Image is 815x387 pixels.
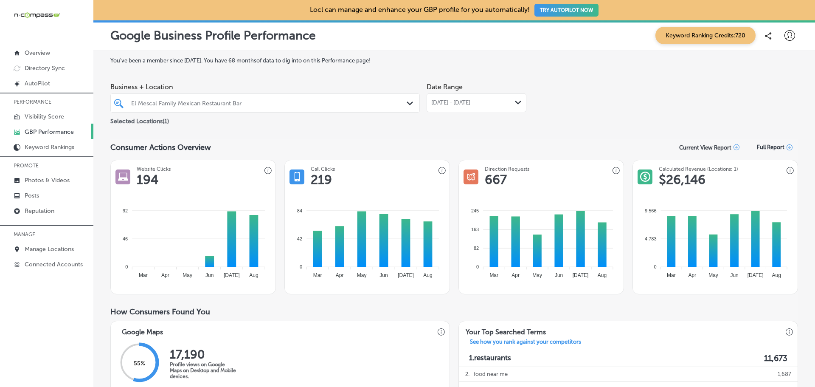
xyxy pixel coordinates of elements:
[183,272,192,278] tspan: May
[25,113,64,120] p: Visibility Score
[476,264,479,269] tspan: 0
[598,272,607,278] tspan: Aug
[336,272,344,278] tspan: Apr
[485,172,507,187] h1: 667
[532,272,542,278] tspan: May
[757,144,784,150] span: Full Report
[573,272,589,278] tspan: [DATE]
[137,166,171,172] h3: Website Clicks
[398,272,414,278] tspan: [DATE]
[170,347,238,362] h2: 17,190
[778,367,791,381] p: 1,687
[474,246,479,251] tspan: 82
[311,172,332,187] h1: 219
[134,360,145,367] span: 55 %
[205,272,214,278] tspan: Jun
[655,27,756,44] span: Keyword Ranking Credits: 720
[764,353,787,363] label: 11,673
[534,4,599,17] button: TRY AUTOPILOT NOW
[708,272,718,278] tspan: May
[25,192,39,199] p: Posts
[139,272,148,278] tspan: Mar
[471,227,479,232] tspan: 163
[25,49,50,56] p: Overview
[485,166,529,172] h3: Direction Requests
[300,264,302,269] tspan: 0
[424,272,433,278] tspan: Aug
[25,80,50,87] p: AutoPilot
[427,83,463,91] label: Date Range
[512,272,520,278] tspan: Apr
[297,236,302,241] tspan: 42
[110,83,420,91] span: Business + Location
[731,272,739,278] tspan: Jun
[123,236,128,241] tspan: 46
[555,272,563,278] tspan: Jun
[25,128,74,136] p: GBP Performance
[459,321,553,339] h3: Your Top Searched Terms
[772,272,781,278] tspan: Aug
[110,143,211,152] span: Consumer Actions Overview
[474,367,508,381] p: food near me
[25,207,54,215] p: Reputation
[170,362,238,379] p: Profile views on Google Maps on Desktop and Mobile devices.
[110,307,210,316] span: How Consumers Found You
[110,28,316,42] p: Google Business Profile Performance
[249,272,258,278] tspan: Aug
[679,144,731,151] p: Current View Report
[357,272,367,278] tspan: May
[645,208,657,213] tspan: 9,566
[645,236,657,241] tspan: 4,783
[654,264,657,269] tspan: 0
[137,172,158,187] h1: 194
[689,272,697,278] tspan: Apr
[311,166,335,172] h3: Call Clicks
[110,114,169,125] p: Selected Locations ( 1 )
[110,57,798,64] label: You've been a member since [DATE] . You have 68 months of data to dig into on this Performance page!
[667,272,676,278] tspan: Mar
[224,272,240,278] tspan: [DATE]
[748,272,764,278] tspan: [DATE]
[25,246,74,253] p: Manage Locations
[380,272,388,278] tspan: Jun
[25,261,83,268] p: Connected Accounts
[659,166,738,172] h3: Calculated Revenue (Locations: 1)
[131,99,407,107] div: El Mescal Family Mexican Restaurant Bar
[25,65,65,72] p: Directory Sync
[123,208,128,213] tspan: 92
[115,321,170,339] h3: Google Maps
[25,177,70,184] p: Photos & Videos
[161,272,169,278] tspan: Apr
[659,172,705,187] h1: $ 26,146
[431,99,470,106] span: [DATE] - [DATE]
[297,208,302,213] tspan: 84
[14,11,60,19] img: 660ab0bf-5cc7-4cb8-ba1c-48b5ae0f18e60NCTV_CLogo_TV_Black_-500x88.png
[469,353,511,363] p: 1. restaurants
[490,272,499,278] tspan: Mar
[471,208,479,213] tspan: 245
[125,264,128,269] tspan: 0
[25,144,74,151] p: Keyword Rankings
[465,367,469,381] p: 2 .
[463,339,588,347] a: See how you rank against your competitors
[313,272,322,278] tspan: Mar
